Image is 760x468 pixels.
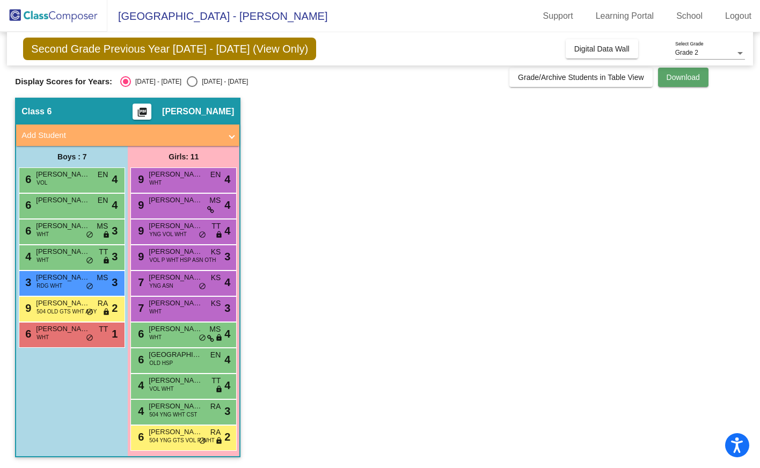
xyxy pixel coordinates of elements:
[211,375,221,386] span: TT
[224,326,230,342] span: 4
[86,334,93,342] span: do_not_disturb_alt
[149,359,173,367] span: OLD HSP
[86,257,93,265] span: do_not_disturb_alt
[209,324,221,335] span: MS
[668,8,711,25] a: School
[149,179,162,187] span: WHT
[36,324,90,334] span: [PERSON_NAME]
[112,300,118,316] span: 2
[103,257,110,265] span: lock
[99,246,108,258] span: TT
[120,76,248,87] mat-radio-group: Select an option
[97,272,108,283] span: MS
[112,274,118,290] span: 3
[210,427,221,438] span: RA
[36,298,90,309] span: [PERSON_NAME]
[210,169,221,180] span: EN
[675,49,698,56] span: Grade 2
[211,272,221,283] span: KS
[211,221,221,232] span: TT
[135,431,144,443] span: 6
[36,169,90,180] span: [PERSON_NAME]
[198,77,248,86] div: [DATE] - [DATE]
[149,324,202,334] span: [PERSON_NAME]
[199,437,206,445] span: do_not_disturb_alt
[103,231,110,239] span: lock
[36,195,90,206] span: [PERSON_NAME]
[224,352,230,368] span: 4
[199,334,206,342] span: do_not_disturb_alt
[224,429,230,445] span: 2
[210,349,221,361] span: EN
[23,225,31,237] span: 6
[16,146,128,167] div: Boys : 7
[149,427,202,437] span: [PERSON_NAME]
[211,298,221,309] span: KS
[112,248,118,265] span: 3
[149,401,202,412] span: [PERSON_NAME] Stock
[23,276,31,288] span: 3
[215,231,223,239] span: lock
[149,308,162,316] span: WHT
[224,197,230,213] span: 4
[112,223,118,239] span: 3
[36,230,49,238] span: WHT
[23,38,316,60] span: Second Grade Previous Year [DATE] - [DATE] (View Only)
[509,68,653,87] button: Grade/Archive Students in Table View
[136,107,149,122] mat-icon: picture_as_pdf
[135,173,144,185] span: 9
[149,221,202,231] span: [PERSON_NAME]
[99,324,108,335] span: TT
[36,256,49,264] span: WHT
[107,8,327,25] span: [GEOGRAPHIC_DATA] - [PERSON_NAME]
[215,334,223,342] span: lock
[15,77,112,86] span: Display Scores for Years:
[215,385,223,394] span: lock
[224,248,230,265] span: 3
[86,308,93,317] span: do_not_disturb_alt
[23,251,31,262] span: 4
[135,328,144,340] span: 6
[199,231,206,239] span: do_not_disturb_alt
[112,197,118,213] span: 4
[135,225,144,237] span: 9
[86,231,93,239] span: do_not_disturb_alt
[36,333,49,341] span: WHT
[667,73,700,82] span: Download
[210,401,221,412] span: RA
[149,169,202,180] span: [PERSON_NAME]
[135,199,144,211] span: 9
[215,437,223,445] span: lock
[149,298,202,309] span: [PERSON_NAME]
[98,169,108,180] span: EN
[36,221,90,231] span: [PERSON_NAME]
[21,129,221,142] mat-panel-title: Add Student
[574,45,630,53] span: Digital Data Wall
[224,377,230,393] span: 4
[135,251,144,262] span: 9
[86,282,93,291] span: do_not_disturb_alt
[149,333,162,341] span: WHT
[149,282,173,290] span: YNG ASN
[112,326,118,342] span: 1
[149,375,202,386] span: [PERSON_NAME]
[149,256,216,264] span: VOL P WHT HSP ASN OTH
[162,106,234,117] span: [PERSON_NAME]
[131,77,181,86] div: [DATE] - [DATE]
[211,246,221,258] span: KS
[103,308,110,317] span: lock
[36,282,62,290] span: RDG WHT
[587,8,663,25] a: Learning Portal
[149,246,202,257] span: [PERSON_NAME][US_STATE]
[135,405,144,417] span: 4
[224,223,230,239] span: 4
[149,436,215,444] span: 504 YNG GTS VOL P WHT
[224,171,230,187] span: 4
[135,302,144,314] span: 7
[133,104,151,120] button: Print Students Details
[518,73,644,82] span: Grade/Archive Students in Table View
[36,246,90,257] span: [PERSON_NAME]
[36,308,97,316] span: 504 OLD GTS WHT AGY
[566,39,638,58] button: Digital Data Wall
[224,300,230,316] span: 3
